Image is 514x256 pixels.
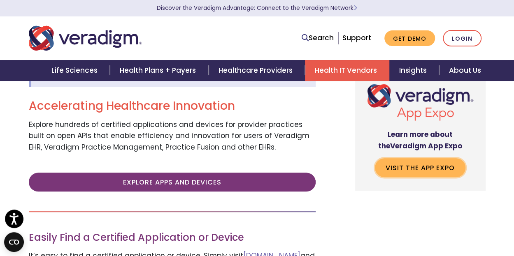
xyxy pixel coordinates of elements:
a: Explore Apps and Devices [29,173,316,191]
h3: Easily Find a Certified Application or Device [29,232,316,244]
a: Visit the App Expo [375,158,465,177]
a: About Us [439,60,491,81]
a: Search [302,32,334,44]
a: Life Sciences [42,60,110,81]
a: Health IT Vendors [305,60,389,81]
a: Login [443,30,481,47]
img: Veradigm logo [29,25,142,52]
strong: Learn more about the [378,129,462,150]
a: Discover the Veradigm Advantage: Connect to the Veradigm NetworkLearn More [157,4,357,12]
a: Insights [389,60,439,81]
img: Veradigm App Expo [362,78,479,122]
span: Veradigm App Expo [390,141,462,150]
button: Open CMP widget [4,232,24,252]
a: Healthcare Providers [209,60,305,81]
a: Support [342,33,371,43]
h2: Accelerating Healthcare Innovation [29,99,316,113]
span: Learn More [354,4,357,12]
a: Health Plans + Payers [110,60,208,81]
a: Get Demo [384,30,435,46]
p: Explore hundreds of certified applications and devices for provider practices built on open APIs ... [29,119,316,153]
